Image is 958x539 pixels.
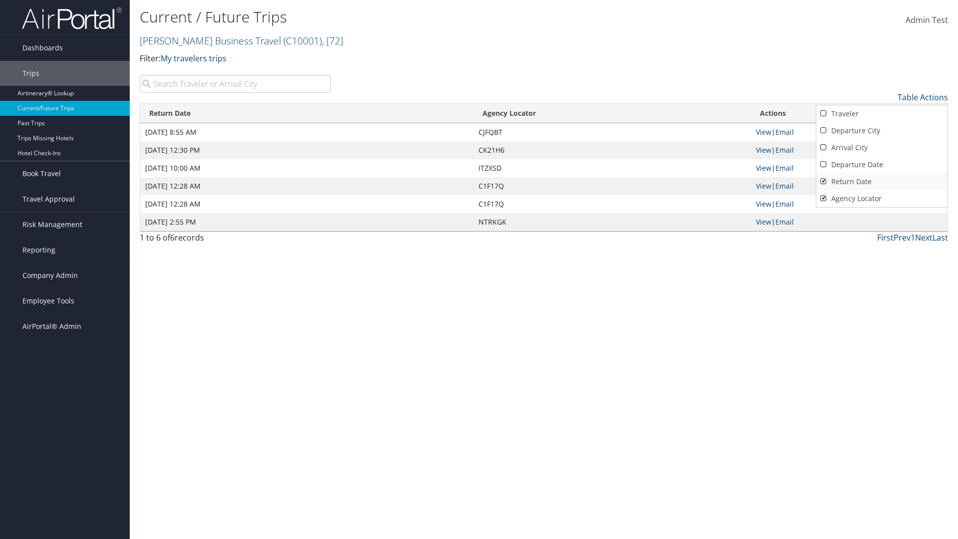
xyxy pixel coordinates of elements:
img: airportal-logo.png [22,6,122,30]
span: Risk Management [22,212,82,237]
span: Travel Approval [22,187,75,212]
span: Trips [22,61,39,86]
a: Return Date [816,173,948,190]
span: AirPortal® Admin [22,314,81,339]
a: Traveler [816,105,948,122]
span: Book Travel [22,161,61,186]
a: Departure Date [816,156,948,173]
span: Dashboards [22,35,63,60]
a: Departure City [816,122,948,139]
span: Reporting [22,238,55,263]
span: Employee Tools [22,288,74,313]
a: Agency Locator [816,190,948,207]
span: Company Admin [22,263,78,288]
a: Arrival City [816,139,948,156]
